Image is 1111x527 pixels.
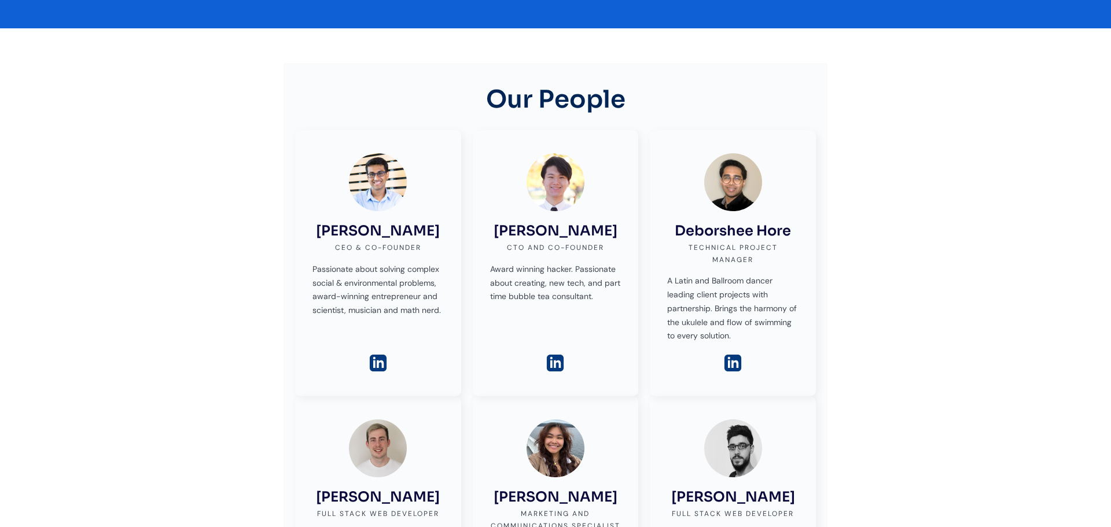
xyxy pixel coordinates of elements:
h3: [PERSON_NAME] [316,223,440,239]
div: FULL STACK WEB DEVELOPER [672,508,794,519]
h3: [PERSON_NAME] [316,489,440,506]
p: Passionate about solving complex social & environmental problems, award-winning entrepreneur and ... [312,263,444,318]
div: CTO and Co-Founder [507,242,604,253]
h3: [PERSON_NAME] [671,489,795,506]
div: CEO & Co-founder [335,242,421,253]
h3: Deborshee Hore [675,223,791,239]
img: Button link to LinkedIn [368,353,388,373]
img: Button link to LinkedIn [723,353,743,373]
h3: [PERSON_NAME] [494,223,617,239]
p: Award winning hacker. Passionate about creating, new tech, and part time bubble tea consultant. [490,263,621,304]
h3: [PERSON_NAME] [494,489,617,506]
img: Button link to LinkedIn [545,353,565,373]
p: A Latin and Ballroom dancer leading client projects with partnership. Brings the harmony of the u... [667,274,799,343]
div: Technical Project Manager [667,242,799,266]
h2: Our People [486,86,626,130]
div: Full Stack Web Developer [317,508,439,519]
